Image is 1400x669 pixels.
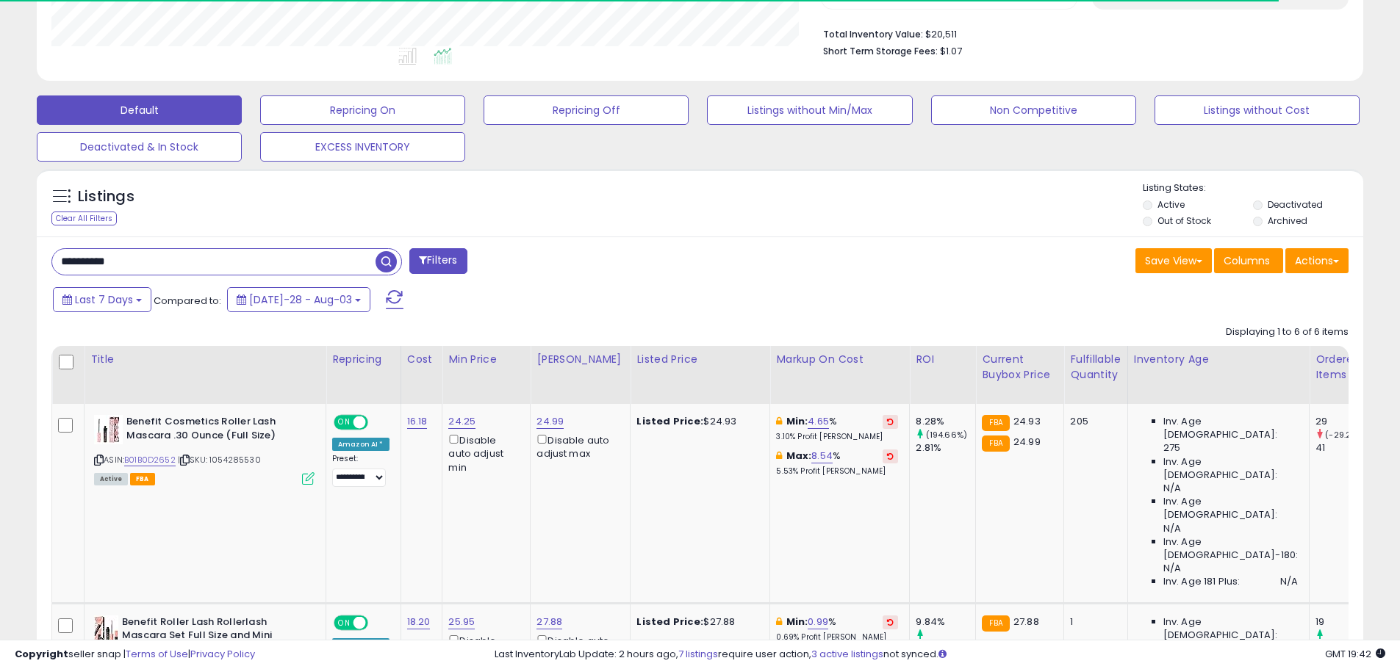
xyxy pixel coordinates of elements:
div: seller snap | | [15,648,255,662]
span: Inv. Age 181 Plus: [1163,575,1241,588]
div: [PERSON_NAME] [536,352,624,367]
span: 27.88 [1013,615,1039,629]
div: 29 [1315,415,1375,428]
span: N/A [1163,482,1181,495]
p: Listing States: [1143,181,1363,195]
span: ON [335,416,353,429]
i: Revert to store-level Min Markup [887,418,894,425]
label: Active [1157,198,1185,211]
div: Cost [407,352,437,367]
div: Title [90,352,320,367]
a: 24.25 [448,414,475,429]
span: 24.93 [1013,414,1041,428]
span: Inv. Age [DEMOGRAPHIC_DATA]: [1163,415,1298,441]
div: % [776,449,898,477]
div: $27.88 [636,615,758,629]
div: Clear All Filters [51,211,117,225]
i: This overrides the store level max markup for this listing [776,451,782,460]
span: Inv. Age [DEMOGRAPHIC_DATA]: [1163,455,1298,482]
a: 25.95 [448,615,475,629]
button: Actions [1285,248,1349,273]
span: Inv. Age [DEMOGRAPHIC_DATA]: [1163,495,1298,521]
button: Repricing Off [484,95,689,125]
div: Current Buybox Price [982,352,1058,383]
button: Listings without Cost [1155,95,1360,125]
button: Save View [1135,248,1212,273]
div: Repricing [332,352,395,367]
small: FBA [982,415,1009,431]
a: Privacy Policy [190,647,255,661]
div: Preset: [332,454,390,487]
span: N/A [1163,562,1181,575]
h5: Listings [78,187,134,207]
b: Benefit Roller Lash Rollerlash Mascara Set Full Size and Mini Travel Size Set [122,615,301,660]
small: (-29.27%) [1325,429,1365,441]
i: This overrides the store level min markup for this listing [776,416,782,426]
span: | SKU: 1054285530 [178,454,261,466]
img: 41ok6M2-ekL._SL40_.jpg [94,415,123,444]
img: 51AgPgXbe2L._SL40_.jpg [94,615,118,645]
b: Listed Price: [636,615,703,629]
span: 275 [1163,441,1180,455]
button: EXCESS INVENTORY [260,132,465,162]
strong: Copyright [15,647,68,661]
b: Max: [786,449,812,463]
a: 8.54 [811,449,833,463]
a: 7 listings [678,647,718,661]
span: 24.99 [1013,435,1041,449]
a: Terms of Use [126,647,188,661]
button: Filters [409,248,467,274]
small: FBA [982,615,1009,632]
div: $24.93 [636,415,758,428]
div: 9.84% [916,615,975,629]
span: [DATE]-28 - Aug-03 [249,292,352,307]
div: Ordered Items [1315,352,1369,383]
div: Amazon AI * [332,438,390,451]
span: Columns [1224,253,1270,268]
a: 24.99 [536,414,564,429]
span: OFF [366,416,390,429]
span: ON [335,616,353,629]
li: $20,511 [823,24,1338,42]
div: Listed Price [636,352,764,367]
div: 19 [1315,615,1375,629]
a: 4.65 [808,414,829,429]
label: Deactivated [1268,198,1323,211]
a: 3 active listings [811,647,883,661]
span: All listings currently available for purchase on Amazon [94,473,128,485]
b: Benefit Cosmetics Roller Lash Mascara .30 Ounce (Full Size) [126,415,305,446]
small: (194.66%) [926,429,967,441]
button: Default [37,95,242,125]
span: 2025-08-11 19:42 GMT [1325,647,1385,661]
span: Inv. Age [DEMOGRAPHIC_DATA]-180: [1163,535,1298,562]
div: Fulfillable Quantity [1070,352,1121,383]
div: Disable auto adjust min [448,432,519,474]
div: 8.28% [916,415,975,428]
b: Total Inventory Value: [823,28,923,40]
a: 16.18 [407,414,428,429]
div: ASIN: [94,415,315,483]
div: Min Price [448,352,524,367]
span: Last 7 Days [75,292,133,307]
b: Min: [786,615,808,629]
div: % [776,615,898,643]
span: N/A [1163,522,1181,535]
div: Last InventoryLab Update: 2 hours ago, require user action, not synced. [495,648,1385,662]
p: 3.10% Profit [PERSON_NAME] [776,432,898,442]
span: N/A [1280,575,1298,588]
div: 1 [1070,615,1116,629]
th: The percentage added to the cost of goods (COGS) that forms the calculator for Min & Max prices. [770,346,910,404]
button: Listings without Min/Max [707,95,912,125]
div: 205 [1070,415,1116,428]
span: $1.07 [940,44,962,58]
button: Non Competitive [931,95,1136,125]
div: ROI [916,352,969,367]
a: 18.20 [407,615,431,629]
small: FBA [982,435,1009,452]
label: Out of Stock [1157,214,1211,227]
a: 27.88 [536,615,562,629]
p: 5.53% Profit [PERSON_NAME] [776,466,898,477]
div: Markup on Cost [776,352,903,367]
div: Inventory Age [1134,352,1303,367]
label: Archived [1268,214,1307,227]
